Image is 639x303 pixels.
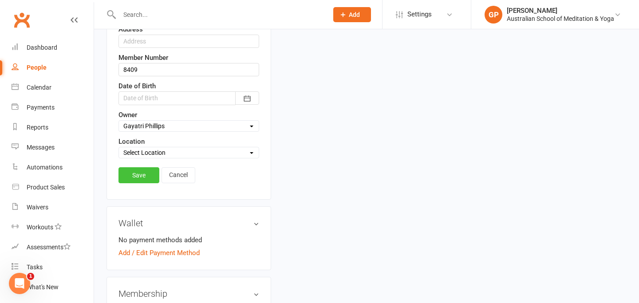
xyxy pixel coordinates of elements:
[12,138,94,157] a: Messages
[118,218,259,228] h3: Wallet
[162,167,195,183] a: Cancel
[12,237,94,257] a: Assessments
[27,264,43,271] div: Tasks
[27,184,65,191] div: Product Sales
[118,167,159,183] a: Save
[27,244,71,251] div: Assessments
[27,204,48,211] div: Waivers
[485,6,502,24] div: GP
[407,4,432,24] span: Settings
[12,177,94,197] a: Product Sales
[12,38,94,58] a: Dashboard
[27,124,48,131] div: Reports
[12,58,94,78] a: People
[11,9,33,31] a: Clubworx
[118,289,259,299] h3: Membership
[12,157,94,177] a: Automations
[118,35,259,48] input: Address
[118,52,168,63] label: Member Number
[349,11,360,18] span: Add
[507,7,614,15] div: [PERSON_NAME]
[117,8,322,21] input: Search...
[27,164,63,171] div: Automations
[27,224,53,231] div: Workouts
[118,110,137,120] label: Owner
[27,84,51,91] div: Calendar
[12,257,94,277] a: Tasks
[12,98,94,118] a: Payments
[12,197,94,217] a: Waivers
[27,273,34,280] span: 1
[27,44,57,51] div: Dashboard
[118,136,145,147] label: Location
[12,118,94,138] a: Reports
[333,7,371,22] button: Add
[118,248,200,258] a: Add / Edit Payment Method
[27,283,59,291] div: What's New
[27,144,55,151] div: Messages
[118,235,259,245] li: No payment methods added
[507,15,614,23] div: Australian School of Meditation & Yoga
[9,273,30,294] iframe: Intercom live chat
[27,104,55,111] div: Payments
[12,78,94,98] a: Calendar
[12,217,94,237] a: Workouts
[12,277,94,297] a: What's New
[27,64,47,71] div: People
[118,81,156,91] label: Date of Birth
[118,63,259,76] input: Member Number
